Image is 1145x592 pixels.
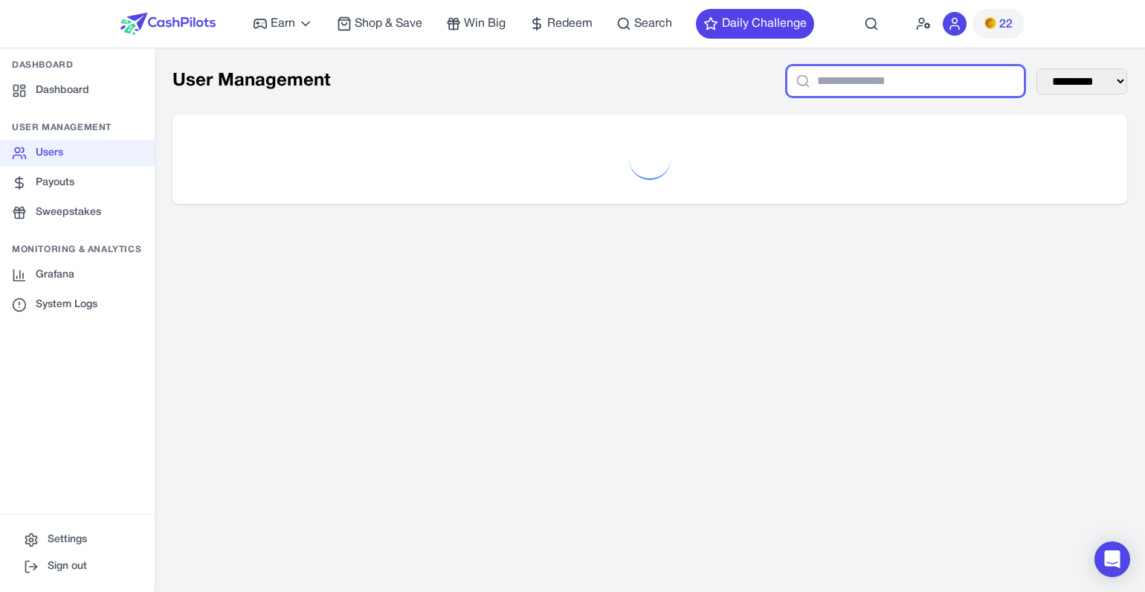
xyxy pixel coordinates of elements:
[464,15,506,33] span: Win Big
[120,13,216,35] img: CashPilots Logo
[696,9,814,39] button: Daily Challenge
[973,9,1025,39] button: PMs22
[999,16,1013,33] span: 22
[529,15,593,33] a: Redeem
[446,15,506,33] a: Win Big
[12,527,143,553] a: Settings
[172,69,330,93] h1: User Management
[984,17,996,29] img: PMs
[616,15,672,33] a: Search
[337,15,422,33] a: Shop & Save
[547,15,593,33] span: Redeem
[796,74,810,89] button: Focus search input
[253,15,313,33] a: Earn
[355,15,422,33] span: Shop & Save
[634,15,672,33] span: Search
[1094,541,1130,577] div: Open Intercom Messenger
[271,15,295,33] span: Earn
[12,553,143,580] button: Sign out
